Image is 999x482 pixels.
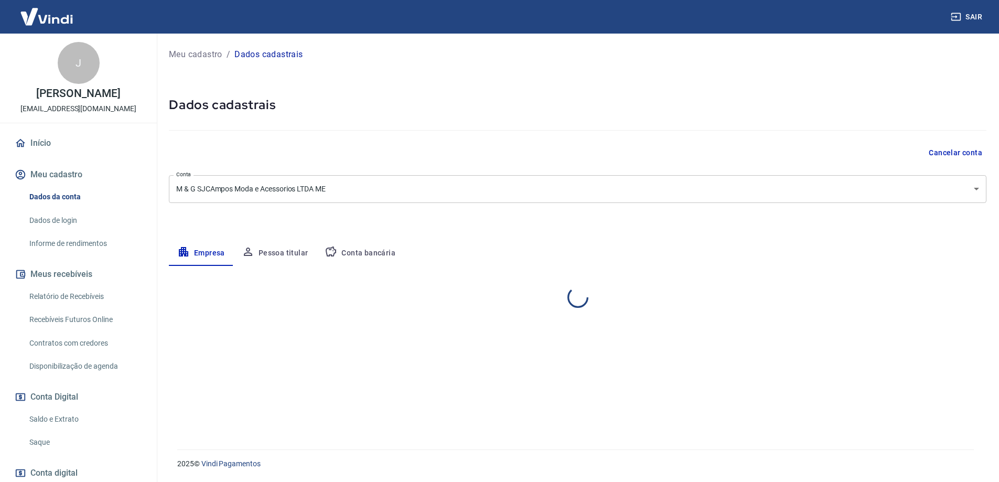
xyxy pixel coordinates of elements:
[169,97,986,113] h5: Dados cadastrais
[925,143,986,163] button: Cancelar conta
[177,458,974,469] p: 2025 ©
[25,432,144,453] a: Saque
[58,42,100,84] div: J
[176,170,191,178] label: Conta
[234,48,303,61] p: Dados cadastrais
[13,163,144,186] button: Meu cadastro
[13,263,144,286] button: Meus recebíveis
[201,459,261,468] a: Vindi Pagamentos
[25,409,144,430] a: Saldo e Extrato
[13,385,144,409] button: Conta Digital
[227,48,230,61] p: /
[25,186,144,208] a: Dados da conta
[169,241,233,266] button: Empresa
[25,333,144,354] a: Contratos com credores
[13,132,144,155] a: Início
[20,103,136,114] p: [EMAIL_ADDRESS][DOMAIN_NAME]
[949,7,986,27] button: Sair
[36,88,120,99] p: [PERSON_NAME]
[25,356,144,377] a: Disponibilização de agenda
[25,309,144,330] a: Recebíveis Futuros Online
[30,466,78,480] span: Conta digital
[233,241,317,266] button: Pessoa titular
[25,233,144,254] a: Informe de rendimentos
[25,210,144,231] a: Dados de login
[316,241,404,266] button: Conta bancária
[169,175,986,203] div: M & G SJCAmpos Moda e Acessorios LTDA ME
[13,1,81,33] img: Vindi
[25,286,144,307] a: Relatório de Recebíveis
[169,48,222,61] a: Meu cadastro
